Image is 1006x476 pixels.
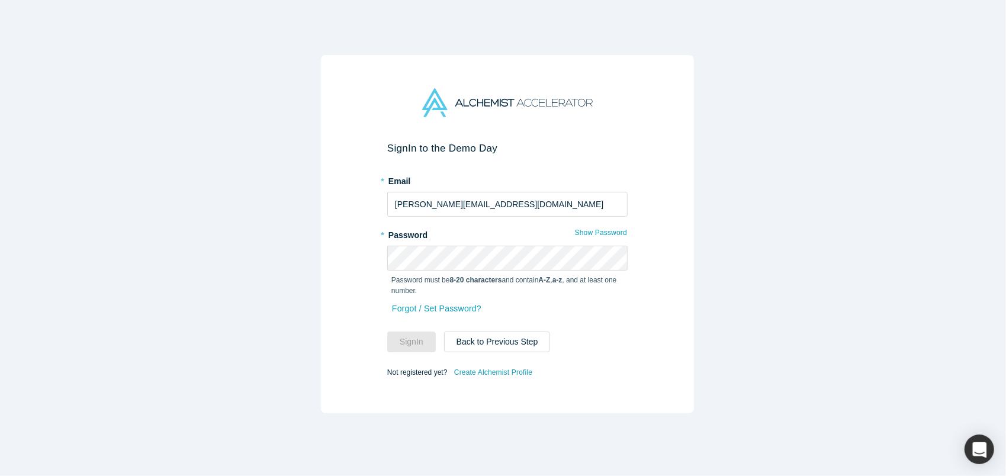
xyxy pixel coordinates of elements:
img: Alchemist Accelerator Logo [422,88,593,117]
label: Email [387,171,628,188]
strong: 8-20 characters [450,276,502,284]
span: Not registered yet? [387,368,447,377]
a: Forgot / Set Password? [391,298,482,319]
a: Create Alchemist Profile [454,365,533,380]
button: Show Password [574,225,628,240]
h2: Sign In to the Demo Day [387,142,628,155]
strong: a-z [552,276,563,284]
p: Password must be and contain , , and at least one number. [391,275,623,296]
strong: A-Z [539,276,551,284]
button: SignIn [387,332,436,352]
label: Password [387,225,628,242]
button: Back to Previous Step [444,332,551,352]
